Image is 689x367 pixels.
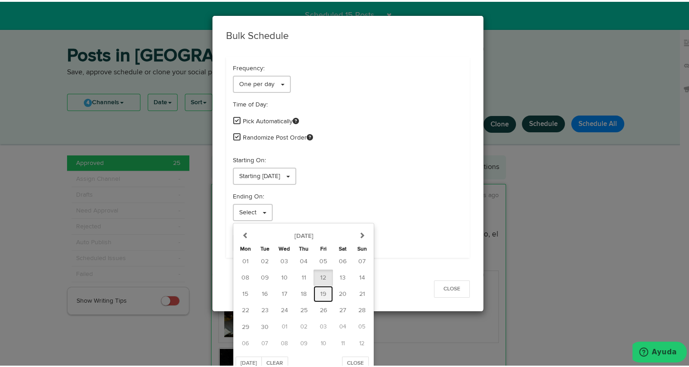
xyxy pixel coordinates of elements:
[226,28,470,42] h3: Bulk Schedule
[275,317,294,333] button: 01
[352,251,371,268] button: 07
[300,339,308,345] span: 09
[236,317,255,333] button: 29
[261,322,269,328] span: 30
[233,154,463,163] p: Starting On:
[255,317,275,333] button: 30
[313,284,333,300] button: 19
[333,268,352,284] button: 13
[242,256,249,263] span: 01
[275,284,294,300] button: 17
[339,289,347,295] span: 20
[261,339,268,345] span: 07
[339,322,346,328] span: 04
[320,322,327,328] span: 03
[294,333,313,350] button: 09
[294,300,313,317] button: 25
[236,333,255,350] button: 06
[320,305,327,312] span: 26
[281,305,288,312] span: 24
[242,289,248,295] span: 15
[282,322,287,328] span: 01
[632,340,687,362] iframe: Abre un widget desde donde se puede obtener más información
[281,273,288,279] span: 10
[352,317,371,333] button: 05
[236,284,255,300] button: 15
[359,289,365,295] span: 21
[282,289,287,295] span: 17
[333,317,352,333] button: 04
[358,305,366,312] span: 28
[242,339,249,345] span: 06
[339,305,346,312] span: 27
[319,256,327,263] span: 05
[239,208,256,214] span: Select
[333,333,352,350] button: 11
[233,98,463,107] div: Time of Day:
[333,300,352,317] button: 27
[320,245,327,250] small: Friday
[300,256,308,263] span: 04
[302,273,306,279] span: 11
[320,289,326,295] span: 19
[275,251,294,268] button: 03
[300,305,308,312] span: 25
[341,339,345,345] span: 11
[255,333,275,350] button: 07
[255,251,275,268] button: 02
[233,190,463,199] p: Ending On:
[358,322,366,328] span: 05
[241,273,249,279] span: 08
[255,284,275,300] button: 16
[358,256,366,263] span: 07
[275,268,294,284] button: 10
[280,256,288,263] span: 03
[333,284,352,300] button: 20
[333,251,352,268] button: 06
[352,284,371,300] button: 21
[352,268,371,284] button: 14
[313,333,333,350] button: 10
[275,333,294,350] button: 08
[321,339,326,345] span: 10
[294,251,313,268] button: 04
[300,322,308,328] span: 02
[313,268,333,284] button: 12
[294,284,313,300] button: 18
[313,300,333,317] button: 26
[261,305,269,312] span: 23
[352,300,371,317] button: 28
[236,268,255,284] button: 08
[236,300,255,317] button: 22
[359,339,365,345] span: 12
[357,245,367,250] small: Sunday
[260,245,270,250] small: Tuesday
[313,317,333,333] button: 03
[261,256,269,263] span: 02
[239,79,275,86] span: One per day
[275,300,294,317] button: 24
[359,273,365,279] span: 14
[243,131,313,140] span: Randomize Post Order
[320,273,326,279] span: 12
[279,245,290,250] small: Wednesday
[233,62,463,71] p: Frequency:
[294,231,313,237] strong: [DATE]
[262,289,268,295] span: 16
[255,300,275,317] button: 23
[339,245,347,250] small: Saturday
[242,305,249,312] span: 22
[261,273,269,279] span: 09
[301,289,307,295] span: 18
[340,273,346,279] span: 13
[242,322,249,328] span: 29
[255,268,275,284] button: 09
[294,317,313,333] button: 02
[239,171,280,178] span: Starting [DATE]
[294,268,313,284] button: 11
[240,245,251,250] small: Monday
[299,245,308,250] small: Thursday
[236,251,255,268] button: 01
[352,333,371,350] button: 12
